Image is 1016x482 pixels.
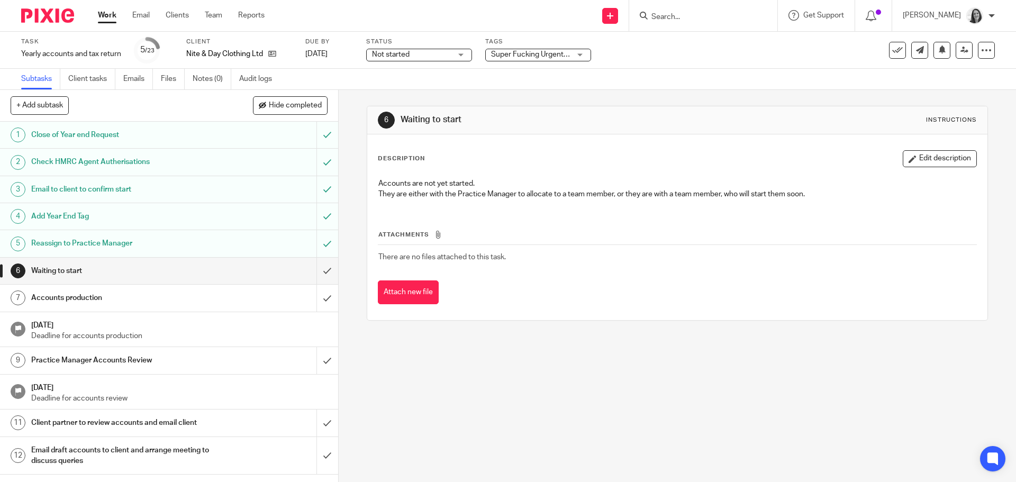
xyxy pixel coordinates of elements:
div: 12 [11,448,25,463]
label: Tags [485,38,591,46]
h1: Reassign to Practice Manager [31,235,214,251]
div: 2 [11,155,25,170]
a: Clients [166,10,189,21]
div: 4 [11,209,25,224]
a: Client tasks [68,69,115,89]
span: Get Support [803,12,844,19]
button: Edit description [903,150,977,167]
img: Pixie [21,8,74,23]
input: Search [650,13,746,22]
div: Yearly accounts and tax return [21,49,121,59]
h1: [DATE] [31,380,328,393]
p: [PERSON_NAME] [903,10,961,21]
label: Status [366,38,472,46]
div: 3 [11,182,25,197]
img: Sonia%20Thumb.jpeg [966,7,983,24]
span: Hide completed [269,102,322,110]
a: Subtasks [21,69,60,89]
a: Work [98,10,116,21]
a: Team [205,10,222,21]
h1: [DATE] [31,317,328,331]
button: Attach new file [378,280,439,304]
span: Attachments [378,232,429,238]
small: /23 [145,48,155,53]
h1: Accounts production [31,290,214,306]
span: [DATE] [305,50,328,58]
button: Hide completed [253,96,328,114]
p: Description [378,154,425,163]
span: Not started [372,51,410,58]
label: Client [186,38,292,46]
h1: Email draft accounts to client and arrange meeting to discuss queries [31,442,214,469]
a: Notes (0) [193,69,231,89]
button: + Add subtask [11,96,69,114]
a: Email [132,10,150,21]
label: Task [21,38,121,46]
h1: Waiting to start [401,114,700,125]
div: 11 [11,415,25,430]
span: There are no files attached to this task. [378,253,506,261]
h1: Waiting to start [31,263,214,279]
h1: Client partner to review accounts and email client [31,415,214,431]
a: Reports [238,10,265,21]
a: Files [161,69,185,89]
div: Instructions [926,116,977,124]
p: Deadline for accounts review [31,393,328,404]
div: 9 [11,353,25,368]
label: Due by [305,38,353,46]
div: 5 [11,237,25,251]
a: Audit logs [239,69,280,89]
p: Accounts are not yet started. [378,178,976,189]
div: 7 [11,290,25,305]
span: Super Fucking Urgent + 1 [491,51,575,58]
a: Emails [123,69,153,89]
h1: Check HMRC Agent Autherisations [31,154,214,170]
div: 1 [11,128,25,142]
div: 6 [378,112,395,129]
p: Deadline for accounts production [31,331,328,341]
p: They are either with the Practice Manager to allocate to a team member, or they are with a team m... [378,189,976,199]
p: Nite & Day Clothing Ltd [186,49,263,59]
h1: Add Year End Tag [31,208,214,224]
h1: Email to client to confirm start [31,181,214,197]
h1: Practice Manager Accounts Review [31,352,214,368]
div: 6 [11,263,25,278]
div: 5 [140,44,155,56]
h1: Close of Year end Request [31,127,214,143]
